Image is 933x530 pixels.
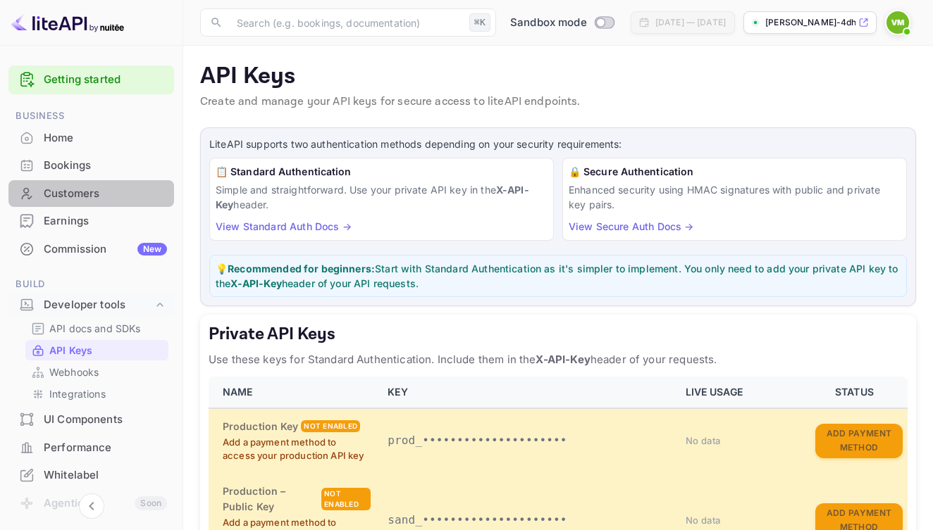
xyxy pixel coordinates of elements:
th: STATUS [807,377,908,408]
div: Customers [8,180,174,208]
input: Search (e.g. bookings, documentation) [228,8,464,37]
h6: 📋 Standard Authentication [216,164,548,179]
h6: 🔒 Secure Authentication [569,164,901,179]
div: Earnings [44,213,167,229]
p: prod_••••••••••••••••••••• [388,432,668,449]
h6: Production – Public Key [223,484,319,515]
div: Commission [44,241,167,258]
p: Integrations [49,386,106,401]
span: Business [8,108,174,124]
p: [PERSON_NAME]-4dh8n... [765,16,855,29]
th: NAME [209,377,379,408]
div: Integrations [25,384,168,404]
a: Home [8,125,174,151]
a: Bookings [8,152,174,178]
div: Home [8,125,174,152]
p: Enhanced security using HMAC signatures with public and private key pairs. [569,182,901,212]
div: Not enabled [301,420,360,432]
img: LiteAPI logo [11,11,124,34]
a: CommissionNew [8,236,174,262]
div: Performance [44,440,167,456]
div: Getting started [8,65,174,94]
a: API docs and SDKs [31,321,163,336]
div: ⌘K [469,13,490,32]
div: Earnings [8,208,174,235]
th: KEY [379,377,676,408]
div: Customers [44,186,167,202]
div: Whitelabel [44,467,167,484]
a: Getting started [44,72,167,88]
a: UI Components [8,406,174,432]
strong: X-API-Key [536,353,590,366]
div: Whitelabel [8,462,174,489]
p: sand_••••••••••••••••••••• [388,512,668,529]
p: API Keys [200,63,916,91]
a: View Standard Auth Docs → [216,220,352,232]
a: Whitelabel [8,462,174,488]
a: Performance [8,434,174,460]
a: View Secure Auth Docs → [569,220,693,232]
div: Developer tools [44,297,153,313]
a: Add Payment Method [815,513,903,525]
strong: X-API-Key [216,184,529,210]
p: API docs and SDKs [49,321,141,336]
th: LIVE USAGE [677,377,807,408]
span: Build [8,277,174,292]
p: Add a payment method to access your production API key [223,436,371,463]
strong: X-API-Key [230,277,281,289]
p: Simple and straightforward. Use your private API key in the header. [216,182,548,212]
div: API docs and SDKs [25,318,168,339]
div: Home [44,130,167,146]
div: Performance [8,434,174,462]
div: Webhooks [25,362,168,382]
div: UI Components [44,412,167,428]
p: Webhooks [49,365,99,379]
div: Not enabled [321,488,371,510]
a: API Keys [31,343,163,358]
div: [DATE] — [DATE] [655,16,726,29]
span: No data [686,435,721,446]
a: Customers [8,180,174,206]
h5: Private API Keys [209,323,908,346]
h6: Production Key [223,419,298,434]
strong: Recommended for beginners: [228,263,375,275]
p: LiteAPI supports two authentication methods depending on your security requirements: [209,137,907,152]
div: API Keys [25,340,168,360]
p: API Keys [49,343,92,358]
button: Add Payment Method [815,424,903,458]
div: Developer tools [8,293,174,317]
p: 💡 Start with Standard Authentication as it's simpler to implement. You only need to add your priv... [216,261,901,291]
div: Bookings [44,158,167,174]
img: Viviane Mendonca [886,11,909,34]
button: Collapse navigation [79,493,104,519]
div: New [137,243,167,255]
div: Bookings [8,152,174,179]
div: UI Components [8,406,174,434]
a: Integrations [31,386,163,401]
a: Earnings [8,208,174,234]
a: Webhooks [31,365,163,379]
span: Sandbox mode [510,15,587,31]
p: Create and manage your API keys for secure access to liteAPI endpoints. [200,94,916,111]
div: CommissionNew [8,236,174,263]
p: Use these keys for Standard Authentication. Include them in the header of your requests. [209,351,908,368]
a: Add Payment Method [815,434,903,446]
span: No data [686,515,721,526]
div: Switch to Production mode [505,15,619,31]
